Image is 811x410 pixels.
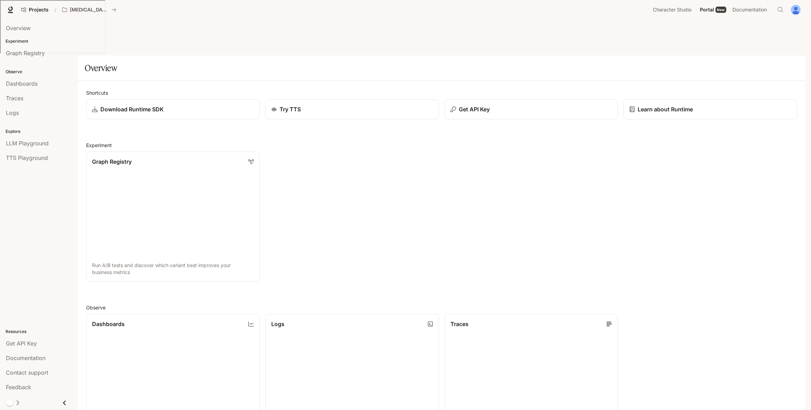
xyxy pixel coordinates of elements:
[100,105,164,113] p: Download Runtime SDK
[650,3,696,17] a: Character Studio
[92,157,132,166] p: Graph Registry
[18,3,52,17] a: Go to projects
[791,5,801,15] img: User avatar
[638,105,693,113] p: Learn about Runtime
[733,6,767,14] span: Documentation
[697,3,729,17] a: PortalNew
[459,105,490,113] p: Get API Key
[773,3,787,17] button: Open Command Menu
[715,7,726,13] div: New
[70,7,109,13] p: [MEDICAL_DATA]
[623,99,797,119] a: Learn about Runtime
[450,320,469,328] p: Traces
[730,3,772,17] a: Documentation
[92,262,254,276] p: Run A/B tests and discover which variant best improves your business metrics
[59,3,119,17] button: All workspaces
[29,7,49,13] span: Projects
[86,89,797,96] h2: Shortcuts
[85,61,117,75] h1: Overview
[86,152,260,282] a: Graph RegistryRun A/B tests and discover which variant best improves your business metrics
[86,304,797,311] h2: Observe
[700,6,714,14] span: Portal
[265,99,439,119] a: Try TTS
[280,105,301,113] p: Try TTS
[86,142,797,149] h2: Experiment
[52,6,59,14] div: /
[92,320,125,328] p: Dashboards
[271,320,284,328] p: Logs
[86,99,260,119] a: Download Runtime SDK
[789,3,803,17] button: User avatar
[445,99,618,119] button: Get API Key
[653,6,692,14] span: Character Studio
